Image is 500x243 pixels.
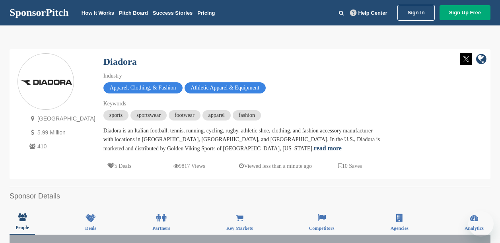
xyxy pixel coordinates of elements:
span: apparel [202,110,231,121]
span: Key Markets [226,226,253,231]
span: Agencies [391,226,409,231]
a: read more [314,145,342,152]
div: Industry [103,72,382,80]
a: Success Stories [153,10,193,16]
p: 5 Deals [107,161,131,171]
span: sportswear [130,110,167,121]
span: footwear [169,110,200,121]
p: 5.99 Million [27,128,95,138]
span: People [16,225,29,230]
span: fashion [233,110,261,121]
iframe: Button to launch messaging window [468,211,494,237]
img: Sponsorpitch & Diadora [18,77,74,87]
span: Apparel, Clothing, & Fashion [103,82,183,93]
a: Sign In [397,5,434,21]
div: Diadora is an Italian football, tennis, running, cycling, rugby, athletic shoe, clothing, and fas... [103,126,382,153]
a: Pitch Board [119,10,148,16]
p: [GEOGRAPHIC_DATA] [27,114,95,124]
span: Competitors [309,226,335,231]
h2: Sponsor Details [10,191,490,202]
a: Diadora [103,56,137,67]
span: sports [103,110,128,121]
span: Deals [85,226,96,231]
p: 10 Saves [338,161,362,171]
a: SponsorPitch [10,8,69,18]
img: Twitter white [460,53,472,65]
span: Analytics [465,226,484,231]
a: company link [476,53,486,66]
p: 410 [27,142,95,152]
div: Keywords [103,99,382,108]
p: Viewed less than a minute ago [239,161,312,171]
a: How It Works [82,10,114,16]
a: Pricing [197,10,215,16]
a: Help Center [348,8,389,17]
a: Sign Up Free [440,5,490,20]
p: 9817 Views [173,161,205,171]
span: Partners [152,226,170,231]
span: Athletic Apparel & Equipment [185,82,266,93]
